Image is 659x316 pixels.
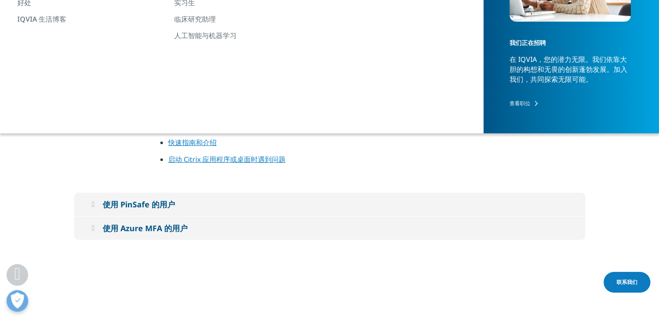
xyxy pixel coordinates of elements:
font: 使用 Azure MFA 的用户 [103,223,188,233]
button: 使用 PinSafe 的用户 [74,193,585,216]
font: IQVIA 生活博客 [17,14,66,24]
a: 人工智能与机器学习 [174,31,322,41]
font: 我们正在招聘 [510,39,546,47]
font: 在 IQVIA，您的潜力无限。我们依靠大胆的构想和无畏的创新蓬勃发展。加入我们，共同探索无限可能。 [510,55,627,84]
a: 联系我们 [604,272,650,293]
font: 使用 PinSafe 的用户 [103,199,175,210]
button: 开放偏好 [6,290,28,312]
a: 快速指南和介绍 [168,138,217,147]
a: 查看职位 [510,100,630,107]
a: IQVIA 生活博客 [17,14,166,24]
a: 临床研究助理 [174,14,322,24]
a: 启动 Citrix 应用程序或桌面时遇到问题 [168,155,286,164]
font: 联系我们 [617,278,637,286]
button: 使用 Azure MFA 的用户 [74,216,585,240]
font: 查看职位 [510,100,530,107]
font: 人工智能与机器学习 [174,31,237,40]
font: 临床研究助理 [174,14,216,24]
